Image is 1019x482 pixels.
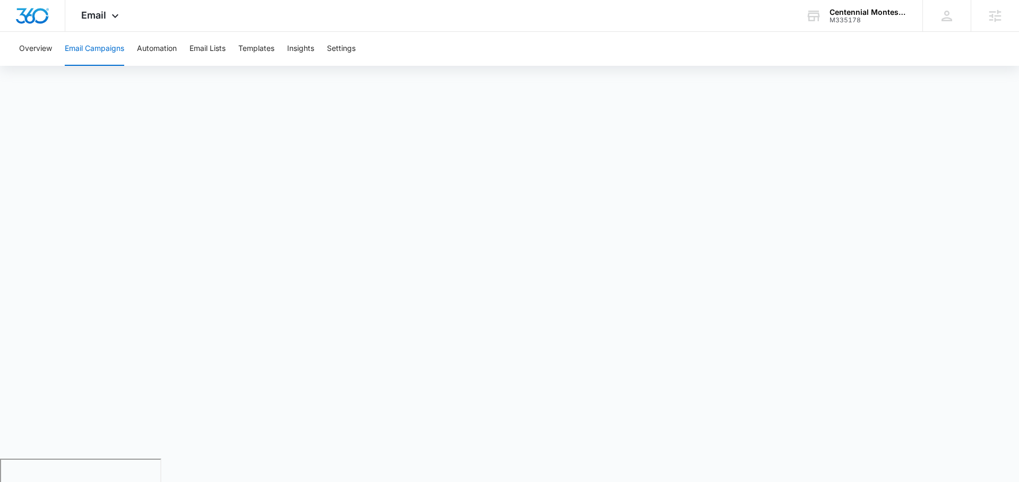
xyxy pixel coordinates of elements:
button: Automation [137,32,177,66]
button: Email Campaigns [65,32,124,66]
button: Settings [327,32,356,66]
button: Templates [238,32,274,66]
span: Email [81,10,106,21]
div: account name [830,8,907,16]
div: account id [830,16,907,24]
button: Insights [287,32,314,66]
button: Email Lists [189,32,226,66]
button: Overview [19,32,52,66]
